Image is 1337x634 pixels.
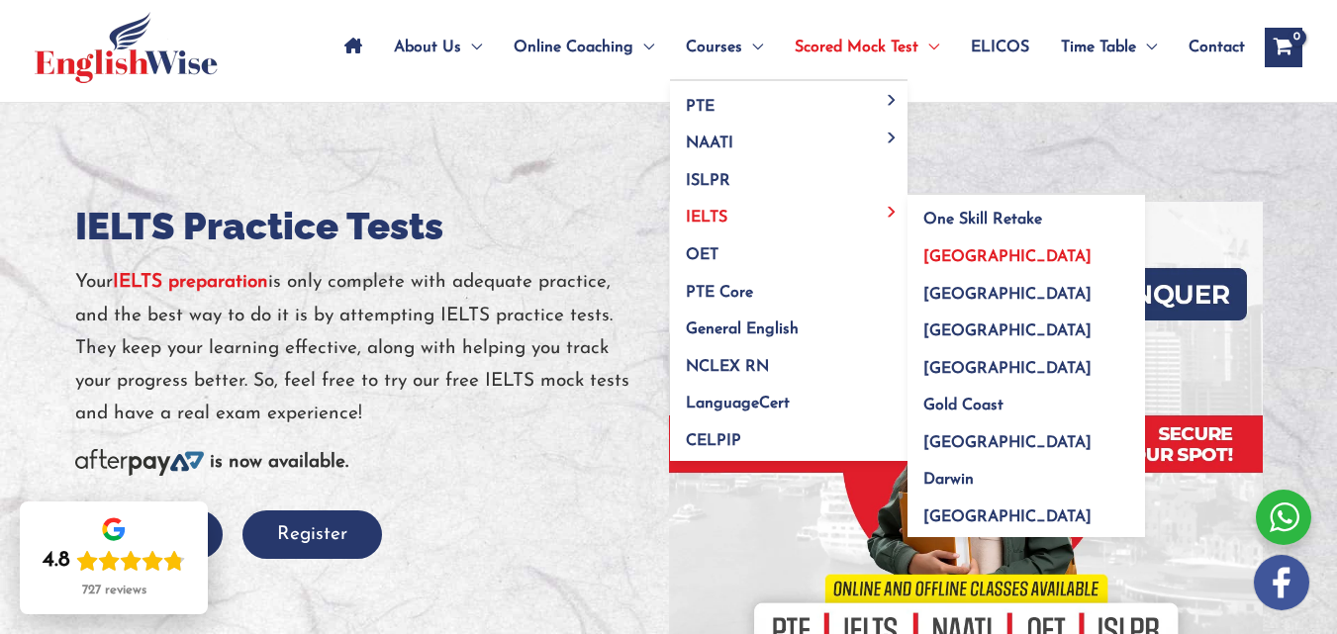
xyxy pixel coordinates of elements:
[670,13,779,82] a: CoursesMenu Toggle
[923,287,1092,303] span: [GEOGRAPHIC_DATA]
[75,449,204,476] img: Afterpay-Logo
[881,132,904,142] span: Menu Toggle
[686,210,727,226] span: IELTS
[907,269,1145,307] a: [GEOGRAPHIC_DATA]
[918,13,939,82] span: Menu Toggle
[779,13,955,82] a: Scored Mock TestMenu Toggle
[670,230,907,268] a: OET
[795,13,918,82] span: Scored Mock Test
[907,493,1145,538] a: [GEOGRAPHIC_DATA]
[514,13,633,82] span: Online Coaching
[686,99,715,115] span: PTE
[907,307,1145,344] a: [GEOGRAPHIC_DATA]
[686,13,742,82] span: Courses
[329,13,1245,82] nav: Site Navigation: Main Menu
[75,266,669,430] p: Your is only complete with adequate practice, and the best way to do it is by attempting IELTS pr...
[686,136,733,151] span: NAATI
[670,81,907,119] a: PTEMenu Toggle
[35,12,218,83] img: cropped-ew-logo
[670,119,907,156] a: NAATIMenu Toggle
[82,583,146,598] div: 727 reviews
[1173,13,1245,82] a: Contact
[881,206,904,217] span: Menu Toggle
[1061,13,1136,82] span: Time Table
[907,417,1145,455] a: [GEOGRAPHIC_DATA]
[43,547,70,575] div: 4.8
[1254,555,1309,610] img: white-facebook.png
[498,13,670,82] a: Online CoachingMenu Toggle
[113,273,268,292] a: IELTS preparation
[633,13,654,82] span: Menu Toggle
[461,13,482,82] span: Menu Toggle
[378,13,498,82] a: About UsMenu Toggle
[923,509,1092,525] span: [GEOGRAPHIC_DATA]
[1189,13,1245,82] span: Contact
[971,13,1029,82] span: ELICOS
[686,285,753,301] span: PTE Core
[923,435,1092,451] span: [GEOGRAPHIC_DATA]
[907,343,1145,381] a: [GEOGRAPHIC_DATA]
[43,547,185,575] div: Rating: 4.8 out of 5
[670,415,907,461] a: CELPIP
[670,193,907,230] a: IELTSMenu Toggle
[1136,13,1157,82] span: Menu Toggle
[686,359,769,375] span: NCLEX RN
[686,321,799,337] span: General English
[686,247,718,263] span: OET
[686,433,741,449] span: CELPIP
[955,13,1045,82] a: ELICOS
[670,379,907,416] a: LanguageCert
[923,472,974,488] span: Darwin
[923,323,1092,339] span: [GEOGRAPHIC_DATA]
[394,13,461,82] span: About Us
[907,455,1145,493] a: Darwin
[210,453,348,472] b: is now available.
[881,95,904,106] span: Menu Toggle
[670,341,907,379] a: NCLEX RN
[742,13,763,82] span: Menu Toggle
[242,510,382,559] button: Register
[923,212,1042,227] span: One Skill Retake
[923,249,1092,265] span: [GEOGRAPHIC_DATA]
[686,396,790,411] span: LanguageCert
[907,381,1145,418] a: Gold Coast
[907,195,1145,232] a: One Skill Retake
[923,398,1003,413] span: Gold Coast
[670,267,907,305] a: PTE Core
[75,202,669,251] h1: IELTS Practice Tests
[686,173,730,189] span: ISLPR
[923,361,1092,377] span: [GEOGRAPHIC_DATA]
[1045,13,1173,82] a: Time TableMenu Toggle
[670,155,907,193] a: ISLPR
[1265,28,1302,67] a: View Shopping Cart, empty
[670,305,907,342] a: General English
[907,232,1145,270] a: [GEOGRAPHIC_DATA]
[242,525,382,544] a: Register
